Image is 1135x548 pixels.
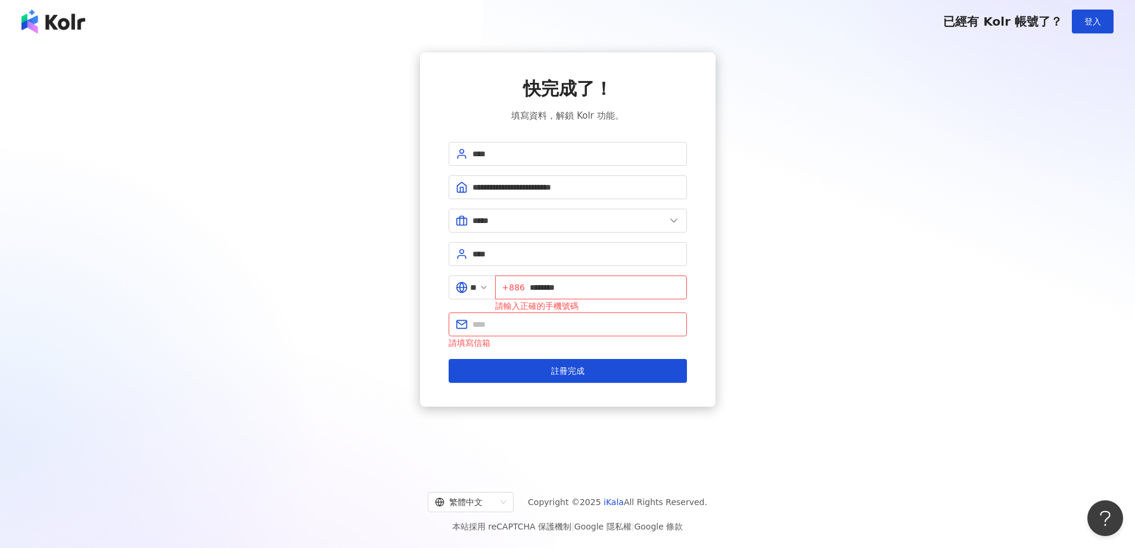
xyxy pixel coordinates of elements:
a: Google 隱私權 [574,522,632,531]
button: 登入 [1072,10,1114,33]
span: 註冊完成 [551,366,584,376]
span: 登入 [1084,17,1101,26]
span: 本站採用 reCAPTCHA 保護機制 [452,519,683,534]
span: | [632,522,635,531]
span: 填寫資料，解鎖 Kolr 功能。 [511,109,623,123]
span: | [571,522,574,531]
div: 請輸入正確的手機號碼 [495,299,687,312]
a: iKala [604,497,624,507]
iframe: Help Scout Beacon - Open [1087,500,1123,536]
span: Copyright © 2025 All Rights Reserved. [528,495,707,509]
span: +886 [502,281,525,294]
span: 快完成了！ [523,76,612,101]
a: Google 條款 [634,522,683,531]
span: 已經有 Kolr 帳號了？ [943,14,1062,29]
div: 繁體中文 [435,493,496,512]
div: 請填寫信箱 [449,336,687,349]
button: 註冊完成 [449,359,687,383]
img: logo [21,10,85,33]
